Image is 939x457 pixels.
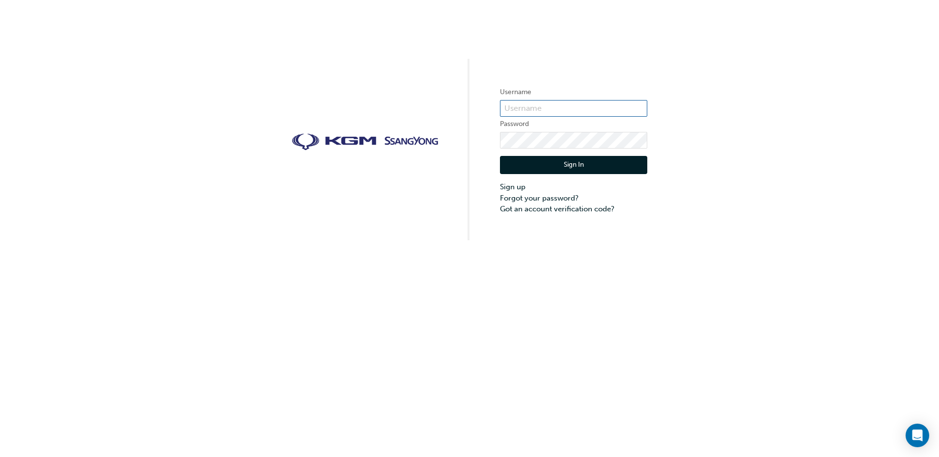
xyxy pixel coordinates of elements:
[500,100,647,117] input: Username
[906,424,929,447] div: Open Intercom Messenger
[500,156,647,175] button: Sign In
[500,193,647,204] a: Forgot your password?
[500,118,647,130] label: Password
[500,203,647,215] a: Got an account verification code?
[500,86,647,98] label: Username
[500,181,647,193] a: Sign up
[292,133,439,151] img: kgm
